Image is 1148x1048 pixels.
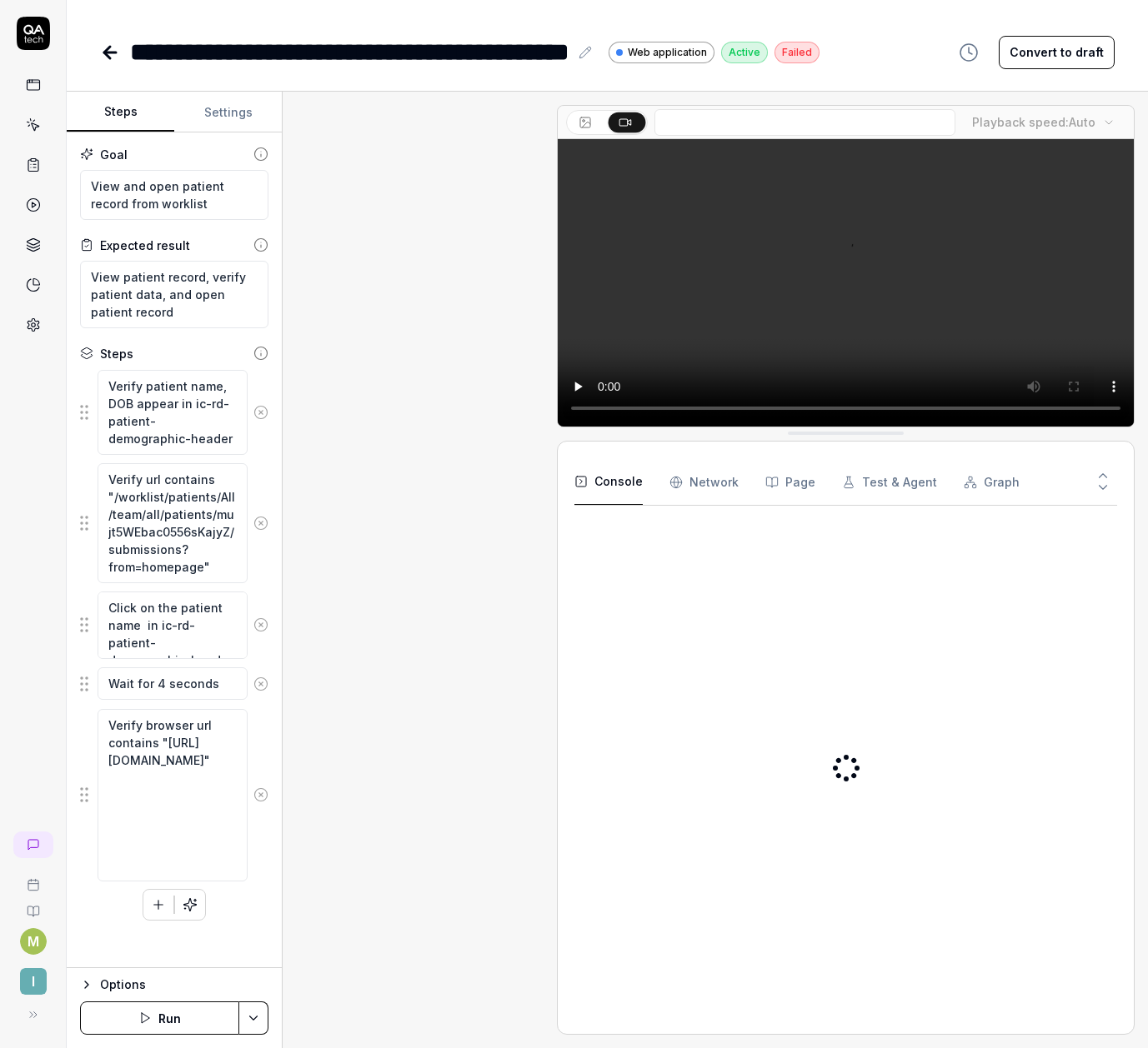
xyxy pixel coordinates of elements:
[174,92,282,132] button: Settings
[972,113,1095,131] div: Playback speed:
[949,36,989,69] button: View version history
[609,41,714,63] a: Web application
[80,369,268,456] div: Suggestions
[20,968,47,995] span: I
[7,891,59,918] a: Documentation
[100,975,268,995] div: Options
[67,92,174,132] button: Steps
[248,396,274,429] button: Remove step
[80,462,268,584] div: Suggestions
[248,507,274,540] button: Remove step
[7,955,59,998] button: I
[628,45,707,60] span: Web application
[20,928,47,955] button: M
[7,865,59,891] a: Book a call with us
[248,667,274,701] button: Remove step
[80,666,268,701] div: Suggestions
[100,237,190,254] div: Expected result
[80,1001,239,1035] button: Run
[80,708,268,882] div: Suggestions
[775,42,820,63] div: Failed
[721,42,768,63] div: Active
[842,459,937,506] button: Test & Agent
[248,608,274,641] button: Remove step
[100,345,133,362] div: Steps
[80,591,268,660] div: Suggestions
[964,459,1020,506] button: Graph
[248,778,274,811] button: Remove step
[669,459,739,506] button: Network
[13,831,53,858] a: New conversation
[574,459,643,506] button: Console
[999,36,1115,69] button: Convert to draft
[765,459,815,506] button: Page
[80,975,268,995] button: Options
[100,146,128,163] div: Goal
